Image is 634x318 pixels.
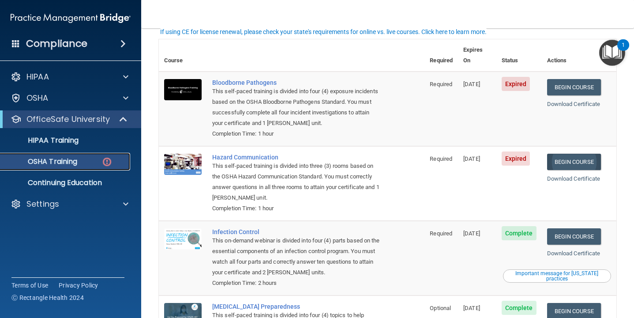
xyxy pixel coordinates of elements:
[547,101,600,107] a: Download Certificate
[430,230,452,237] span: Required
[212,161,380,203] div: This self-paced training is divided into three (3) rooms based on the OSHA Hazard Communication S...
[547,175,600,182] a: Download Certificate
[424,39,458,72] th: Required
[542,39,616,72] th: Actions
[11,281,48,290] a: Terms of Use
[430,305,451,311] span: Optional
[502,151,530,166] span: Expired
[430,81,452,87] span: Required
[547,228,601,245] a: Begin Course
[11,199,128,209] a: Settings
[6,136,79,145] p: HIPAA Training
[11,293,84,302] span: Ⓒ Rectangle Health 2024
[59,281,98,290] a: Privacy Policy
[101,156,113,167] img: danger-circle.6113f641.png
[212,86,380,129] div: This self-paced training is divided into four (4) exposure incidents based on the OSHA Bloodborne...
[463,230,480,237] span: [DATE]
[502,77,530,91] span: Expired
[6,178,126,187] p: Continuing Education
[11,72,128,82] a: HIPAA
[11,9,131,27] img: PMB logo
[26,93,49,103] p: OSHA
[26,72,49,82] p: HIPAA
[11,114,128,125] a: OfficeSafe University
[212,203,380,214] div: Completion Time: 1 hour
[6,157,77,166] p: OSHA Training
[212,303,380,310] a: [MEDICAL_DATA] Preparedness
[496,39,542,72] th: Status
[503,269,611,283] button: Read this if you are a dental practitioner in the state of CA
[504,271,610,281] div: Important message for [US_STATE] practices
[212,79,380,86] a: Bloodborne Pathogens
[159,27,488,36] button: If using CE for license renewal, please check your state's requirements for online vs. live cours...
[622,45,625,57] div: 1
[212,129,380,139] div: Completion Time: 1 hour
[547,79,601,95] a: Begin Course
[26,114,110,125] p: OfficeSafe University
[463,81,480,87] span: [DATE]
[212,228,380,235] a: Infection Control
[458,39,496,72] th: Expires On
[547,154,601,170] a: Begin Course
[463,305,480,311] span: [DATE]
[463,155,480,162] span: [DATE]
[212,154,380,161] a: Hazard Communication
[11,93,128,103] a: OSHA
[26,199,59,209] p: Settings
[159,39,207,72] th: Course
[430,155,452,162] span: Required
[160,29,487,35] div: If using CE for license renewal, please check your state's requirements for online vs. live cours...
[599,40,625,66] button: Open Resource Center, 1 new notification
[502,226,536,240] span: Complete
[502,301,536,315] span: Complete
[212,278,380,288] div: Completion Time: 2 hours
[212,235,380,278] div: This on-demand webinar is divided into four (4) parts based on the essential components of an inf...
[547,250,600,257] a: Download Certificate
[26,38,87,50] h4: Compliance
